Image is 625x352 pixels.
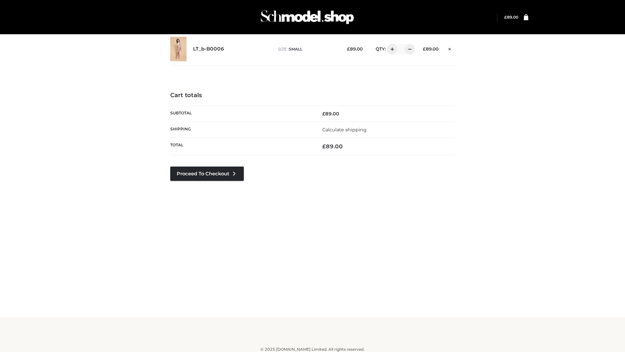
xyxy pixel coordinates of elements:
bdi: 89.00 [423,46,438,51]
span: £ [423,46,426,51]
img: LT_b-B0006 - SMALL [170,37,187,61]
th: Subtotal [170,106,312,122]
h4: Cart totals [170,92,455,99]
a: Calculate shipping [322,127,367,133]
div: QTY: [369,44,413,54]
a: LT_b-B0006 [193,46,224,52]
p: size : [278,46,337,52]
a: £89.00 [504,15,518,20]
span: £ [504,15,507,20]
bdi: 89.00 [322,111,339,117]
span: £ [322,111,325,117]
a: Proceed to Checkout [170,167,244,181]
th: Shipping [170,122,312,138]
span: £ [347,46,350,51]
bdi: 89.00 [347,46,363,51]
bdi: 89.00 [504,15,518,20]
span: SMALL [289,47,302,51]
bdi: 89.00 [322,143,343,150]
span: £ [322,143,326,150]
a: Remove this item [445,44,455,52]
img: Schmodel Admin 964 [258,4,356,30]
th: Total [170,138,312,155]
